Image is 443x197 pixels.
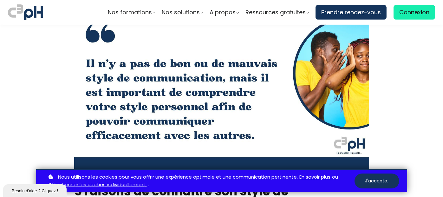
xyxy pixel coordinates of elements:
[355,174,399,188] button: J'accepte.
[8,3,43,22] img: logo C3PH
[74,9,369,175] a: article transition gestionnaire
[316,5,387,20] a: Prendre rendez-vous
[245,8,306,17] span: Ressources gratuites
[321,8,381,17] span: Prendre rendez-vous
[3,183,68,197] iframe: chat widget
[58,173,298,181] span: Nous utilisons les cookies pour vous offrir une expérience optimale et une communication pertinente.
[47,173,355,189] p: ou .
[210,8,236,17] span: A propos
[49,181,147,189] a: Sélectionner les cookies individuellement.
[394,5,435,20] a: Connexion
[162,8,200,17] span: Nos solutions
[300,173,331,181] a: En savoir plus
[108,8,152,17] span: Nos formations
[399,8,429,17] span: Connexion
